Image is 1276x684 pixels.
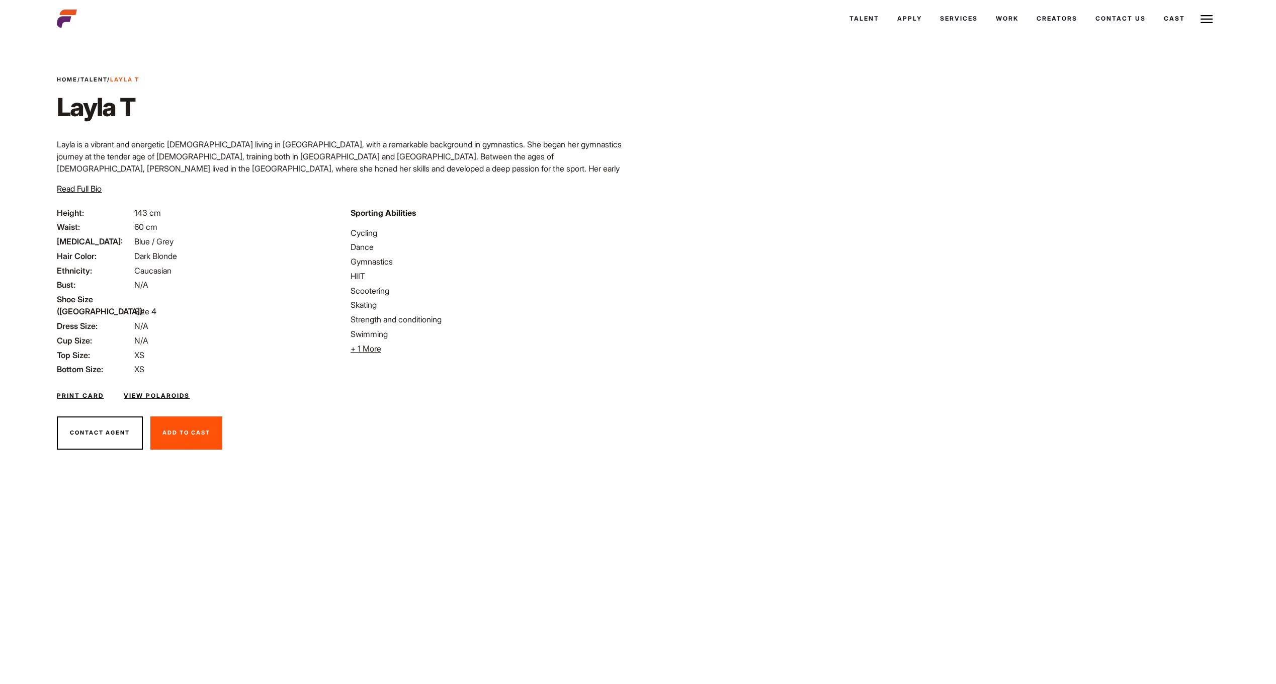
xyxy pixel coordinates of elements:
a: Print Card [57,391,104,400]
li: Swimming [351,328,632,340]
li: Scootering [351,285,632,297]
a: Apply [888,5,931,32]
a: View Polaroids [124,391,190,400]
span: Dark Blonde [134,251,177,261]
span: N/A [134,321,148,331]
li: Gymnastics [351,255,632,268]
button: Add To Cast [150,416,222,450]
strong: Layla T [110,76,139,83]
span: Height: [57,207,132,219]
span: N/A [134,335,148,346]
a: Talent [80,76,107,83]
a: Work [987,5,1028,32]
span: Ethnicity: [57,265,132,277]
span: + 1 More [351,344,381,354]
span: [MEDICAL_DATA]: [57,235,132,247]
h1: Layla T [57,92,139,122]
li: Cycling [351,227,632,239]
span: 60 cm [134,222,157,232]
strong: Sporting Abilities [351,208,416,218]
span: Cup Size: [57,334,132,347]
span: Bust: [57,279,132,291]
span: 143 cm [134,208,161,218]
span: Shoe Size ([GEOGRAPHIC_DATA]): [57,293,132,317]
li: HIIT [351,270,632,282]
span: Top Size: [57,349,132,361]
span: Caucasian [134,266,172,276]
span: Dress Size: [57,320,132,332]
li: Skating [351,299,632,311]
a: Home [57,76,77,83]
li: Strength and conditioning [351,313,632,325]
a: Contact Us [1086,5,1155,32]
span: Add To Cast [162,429,210,436]
li: Dance [351,241,632,253]
span: XS [134,350,144,360]
span: / / [57,75,139,84]
a: Cast [1155,5,1194,32]
img: Burger icon [1201,13,1213,25]
span: Waist: [57,221,132,233]
a: Talent [840,5,888,32]
p: Layla is a vibrant and energetic [DEMOGRAPHIC_DATA] living in [GEOGRAPHIC_DATA], with a remarkabl... [57,138,632,187]
img: cropped-aefm-brand-fav-22-square.png [57,9,77,29]
span: XS [134,364,144,374]
button: Read Full Bio [57,183,102,195]
a: Creators [1028,5,1086,32]
span: Read Full Bio [57,184,102,194]
span: Size 4 [134,306,156,316]
a: Services [931,5,987,32]
span: Blue / Grey [134,236,174,246]
span: Hair Color: [57,250,132,262]
span: N/A [134,280,148,290]
span: Bottom Size: [57,363,132,375]
button: Contact Agent [57,416,143,450]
